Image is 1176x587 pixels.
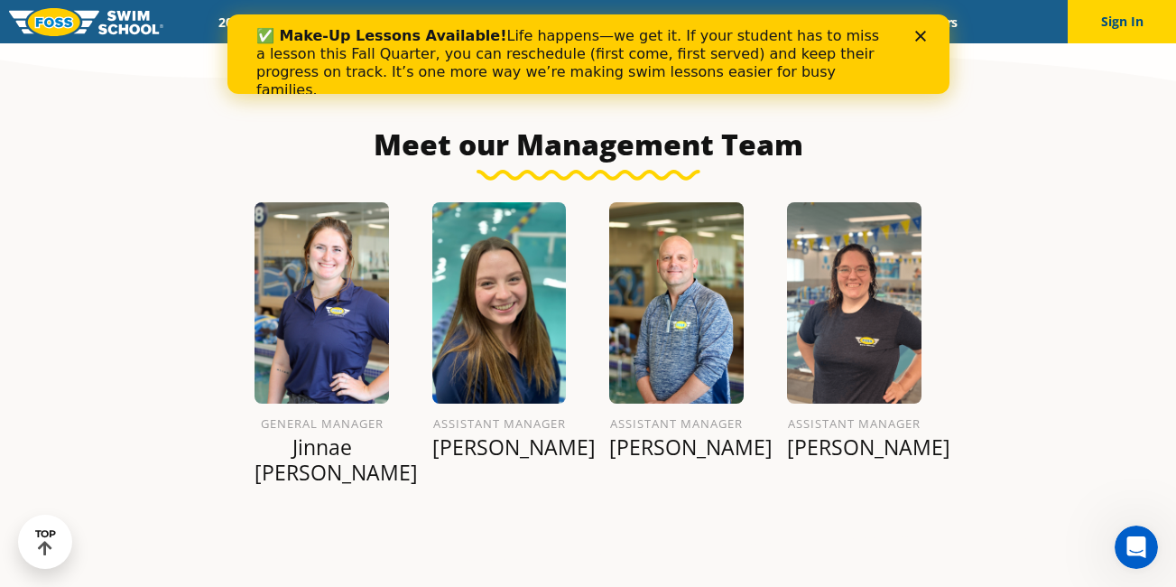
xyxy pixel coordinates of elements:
a: Blog [841,14,898,31]
a: Careers [898,14,973,31]
h3: Meet our Management Team [162,126,1014,163]
img: FOSS-Profile-Photo-24.png [609,202,744,404]
p: [PERSON_NAME] [432,434,567,460]
img: FOSS Swim School Logo [9,8,163,36]
h6: Assistant Manager [432,413,567,434]
a: Schools [316,14,392,31]
a: About FOSS [550,14,651,31]
a: 2025 Calendar [203,14,316,31]
iframe: Intercom live chat banner [227,14,949,94]
iframe: Intercom live chat [1115,526,1158,569]
img: FOSS-Profile-Photo-25.png [255,202,389,404]
img: Bri-Carlson-1.png [787,202,921,404]
a: Swim Like [PERSON_NAME] [651,14,842,31]
b: ✅ Make-Up Lessons Available! [29,13,279,30]
p: [PERSON_NAME] [609,434,744,460]
div: Life happens—we get it. If your student has to miss a lesson this Fall Quarter, you can reschedul... [29,13,664,85]
h6: Assistant Manager [609,413,744,434]
p: Jinnae [PERSON_NAME] [255,434,389,485]
img: Emily-Hansen.png [432,202,567,404]
a: Swim Path® Program [392,14,550,31]
h6: General Manager [255,413,389,434]
div: Close [688,16,706,27]
div: TOP [35,528,56,556]
p: [PERSON_NAME] [787,434,921,460]
h6: Assistant Manager [787,413,921,434]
